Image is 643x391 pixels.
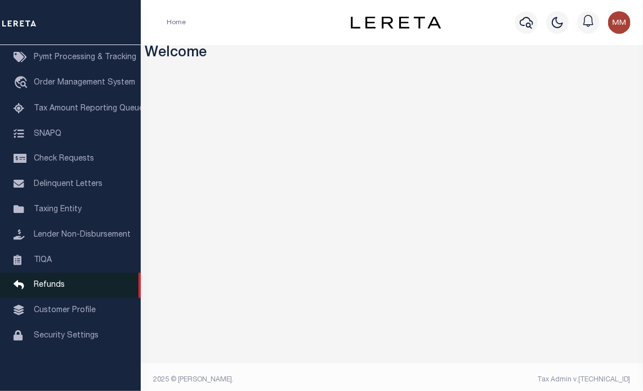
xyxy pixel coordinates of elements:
span: TIQA [34,256,52,264]
li: Home [167,17,186,28]
div: 2025 © [PERSON_NAME]. [145,375,392,385]
span: Tax Amount Reporting Queue [34,105,144,113]
i: travel_explore [14,76,32,91]
img: svg+xml;base64,PHN2ZyB4bWxucz0iaHR0cDovL3d3dy53My5vcmcvMjAwMC9zdmciIHBvaW50ZXItZXZlbnRzPSJub25lIi... [608,11,631,34]
span: Delinquent Letters [34,180,102,188]
span: Check Requests [34,155,94,163]
span: SNAPQ [34,130,61,137]
span: Taxing Entity [34,206,82,214]
h3: Welcome [145,45,639,62]
span: Lender Non-Disbursement [34,231,131,239]
span: Security Settings [34,332,99,340]
span: Pymt Processing & Tracking [34,54,136,61]
span: Order Management System [34,79,135,87]
span: Refunds [34,281,65,289]
img: logo-dark.svg [351,16,441,29]
span: Customer Profile [34,306,96,314]
div: Tax Admin v.[TECHNICAL_ID] [400,375,631,385]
